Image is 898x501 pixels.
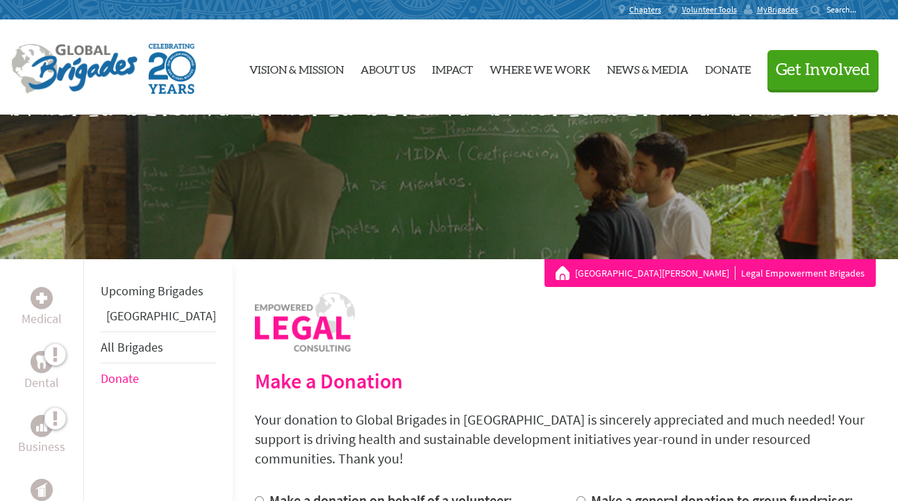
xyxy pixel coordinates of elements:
[101,276,216,306] li: Upcoming Brigades
[36,355,47,368] img: Dental
[101,363,216,394] li: Donate
[101,283,203,299] a: Upcoming Brigades
[18,415,65,457] a: BusinessBusiness
[776,62,870,79] span: Get Involved
[22,309,62,329] p: Medical
[36,420,47,432] img: Business
[31,287,53,309] div: Medical
[767,50,879,90] button: Get Involved
[705,31,751,104] a: Donate
[360,31,415,104] a: About Us
[826,4,866,15] input: Search...
[36,483,47,497] img: Public Health
[18,437,65,457] p: Business
[11,44,138,94] img: Global Brigades Logo
[149,44,196,94] img: Global Brigades Celebrating 20 Years
[629,4,661,15] span: Chapters
[101,331,216,363] li: All Brigades
[22,287,62,329] a: MedicalMedical
[757,4,798,15] span: MyBrigades
[249,31,344,104] a: Vision & Mission
[106,308,216,324] a: [GEOGRAPHIC_DATA]
[255,293,355,352] img: logo-human-rights.png
[24,373,59,393] p: Dental
[682,4,737,15] span: Volunteer Tools
[490,31,590,104] a: Where We Work
[101,370,139,386] a: Donate
[36,293,47,304] img: Medical
[101,339,163,355] a: All Brigades
[255,410,876,468] p: Your donation to Global Brigades in [GEOGRAPHIC_DATA] is sincerely appreciated and much needed! Y...
[31,351,53,373] div: Dental
[31,415,53,437] div: Business
[607,31,688,104] a: News & Media
[24,351,59,393] a: DentalDental
[101,306,216,331] li: Greece
[255,368,876,393] h2: Make a Donation
[556,266,865,280] div: Legal Empowerment Brigades
[575,266,735,280] a: [GEOGRAPHIC_DATA][PERSON_NAME]
[31,479,53,501] div: Public Health
[432,31,473,104] a: Impact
